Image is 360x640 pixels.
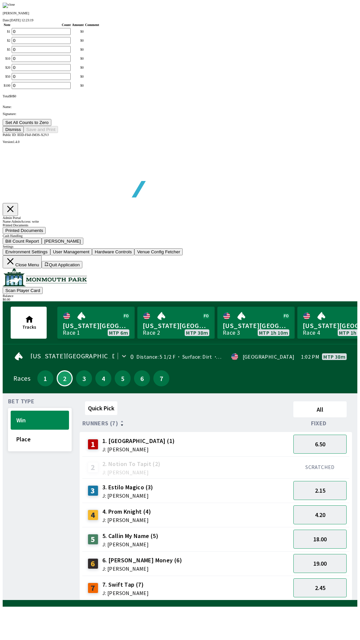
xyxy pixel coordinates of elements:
[3,18,357,22] div: Date:
[3,126,24,133] button: Dismiss
[102,556,182,565] span: 6. [PERSON_NAME] Money (6)
[59,377,70,380] span: 2
[17,133,49,137] span: IEID-FI4J-IM3S-X2VJ
[315,511,325,519] span: 4.20
[16,416,63,424] span: Win
[72,57,84,60] div: $ 0
[3,94,357,98] div: Total
[3,216,357,220] div: Admin Portal
[42,238,84,245] button: [PERSON_NAME]
[63,330,80,335] div: Race 1
[223,321,289,330] span: [US_STATE][GEOGRAPHIC_DATA]
[3,23,11,27] th: Note
[102,542,158,547] span: J: [PERSON_NAME]
[72,39,84,42] div: $ 0
[293,481,347,500] button: 2.15
[134,370,150,386] button: 6
[3,112,357,116] p: Signature:
[315,487,325,494] span: 2.15
[315,440,325,448] span: 6.50
[57,370,73,386] button: 2
[259,330,288,335] span: MTP 1h 10m
[72,30,84,33] div: $ 0
[9,94,13,98] span: $ 0
[3,238,42,245] button: Bill Count Report
[88,439,98,450] div: 1
[57,307,135,339] a: [US_STATE][GEOGRAPHIC_DATA]Race 1MTP 6m
[223,330,240,335] div: Race 3
[72,48,84,51] div: $ 0
[78,376,90,381] span: 3
[301,354,319,359] span: 1:02 PM
[311,421,327,426] span: Fixed
[143,321,209,330] span: [US_STATE][GEOGRAPHIC_DATA]
[3,64,11,71] td: $ 20
[76,370,92,386] button: 3
[3,223,357,227] div: Printed Documents
[134,248,183,255] button: Venue Config Fetcher
[116,376,129,381] span: 5
[217,307,295,339] a: [US_STATE][GEOGRAPHIC_DATA]Race 3MTP 1h 10m
[303,330,320,335] div: Race 4
[3,28,11,35] td: $ 1
[293,401,347,417] button: All
[88,583,98,593] div: 7
[153,370,169,386] button: 7
[88,485,98,496] div: 3
[136,353,175,360] span: Distance: 5 1/2 F
[313,560,327,567] span: 19.00
[102,517,151,523] span: J: [PERSON_NAME]
[243,354,295,359] div: [GEOGRAPHIC_DATA]
[97,376,110,381] span: 4
[85,401,117,415] button: Quick Pick
[3,46,11,53] td: $ 5
[186,330,208,335] span: MTP 38m
[22,324,36,330] span: Tracks
[11,411,69,430] button: Win
[18,144,209,214] img: global tote logo
[102,566,182,571] span: J: [PERSON_NAME]
[3,268,87,286] img: venue logo
[102,470,161,475] span: J: [PERSON_NAME]
[102,590,149,596] span: J: [PERSON_NAME]
[137,307,215,339] a: [US_STATE][GEOGRAPHIC_DATA]Race 2MTP 38m
[3,287,43,294] button: Scan Player Card
[11,430,69,449] button: Place
[95,370,111,386] button: 4
[3,133,357,137] div: Public ID:
[3,3,15,8] img: close
[212,353,270,360] span: Track Condition: Fast
[155,376,168,381] span: 7
[72,75,84,78] div: $ 0
[10,18,33,22] span: [DATE] 12:23:19
[16,435,63,443] span: Place
[143,330,160,335] div: Race 2
[88,558,98,569] div: 6
[293,435,347,454] button: 6.50
[296,406,344,413] span: All
[3,245,357,248] div: Settings
[3,82,11,89] td: $ 100
[102,532,158,540] span: 5. Callin My Name (5)
[3,234,357,238] div: Cash Handling
[293,578,347,597] button: 2.45
[11,23,71,27] th: Count
[82,420,291,427] div: Runners (7)
[88,404,114,412] span: Quick Pick
[3,220,357,223] div: Name: Admin Access: write
[3,227,46,234] button: Printed Documents
[24,126,58,133] button: Save and Print
[109,330,128,335] span: MTP 6m
[3,248,50,255] button: Environment Settings
[88,510,98,520] div: 4
[72,84,84,87] div: $ 0
[293,464,347,470] div: SCRATCHED
[293,505,347,524] button: 4.20
[175,353,212,360] span: Surface: Dirt
[3,294,357,298] div: Balance
[3,55,11,62] td: $ 10
[136,376,148,381] span: 6
[323,354,345,359] span: MTP 38m
[102,483,153,492] span: 3. Estilo Magico (3)
[88,534,98,545] div: 5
